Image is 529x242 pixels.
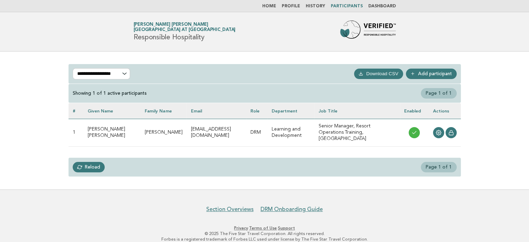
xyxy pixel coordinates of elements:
a: Participants [331,4,363,8]
td: DRM [246,119,267,146]
a: Support [278,226,295,231]
td: Learning and Development [267,119,315,146]
a: DRM Onboarding Guide [261,206,323,213]
div: Showing 1 of 1 active participants [73,90,147,96]
a: Terms of Use [249,226,277,231]
td: Senior Manager, Resort Operations Training, [GEOGRAPHIC_DATA] [314,119,400,146]
a: Profile [282,4,300,8]
img: Forbes Travel Guide [340,21,396,43]
a: Dashboard [368,4,396,8]
a: Reload [73,162,105,172]
th: Email [186,103,246,119]
a: Privacy [234,226,248,231]
td: [EMAIL_ADDRESS][DOMAIN_NAME] [186,119,246,146]
th: Department [267,103,315,119]
td: [PERSON_NAME] [141,119,186,146]
a: Section Overviews [206,206,254,213]
th: Role [246,103,267,119]
a: [PERSON_NAME] [PERSON_NAME][GEOGRAPHIC_DATA] at [GEOGRAPHIC_DATA] [134,22,236,32]
th: Given name [83,103,141,119]
span: [GEOGRAPHIC_DATA] at [GEOGRAPHIC_DATA] [134,28,236,32]
a: Add participant [406,69,457,79]
p: © 2025 The Five Star Travel Corporation. All rights reserved. [52,231,478,236]
th: Enabled [400,103,429,119]
p: · · [52,225,478,231]
td: [PERSON_NAME] [PERSON_NAME] [83,119,141,146]
a: History [306,4,325,8]
th: Job Title [314,103,400,119]
button: Download CSV [354,69,403,79]
th: Family name [141,103,186,119]
th: # [69,103,83,119]
a: Home [262,4,276,8]
h1: Responsible Hospitality [134,23,236,41]
p: Forbes is a registered trademark of Forbes LLC used under license by The Five Star Travel Corpora... [52,236,478,242]
td: 1 [69,119,83,146]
